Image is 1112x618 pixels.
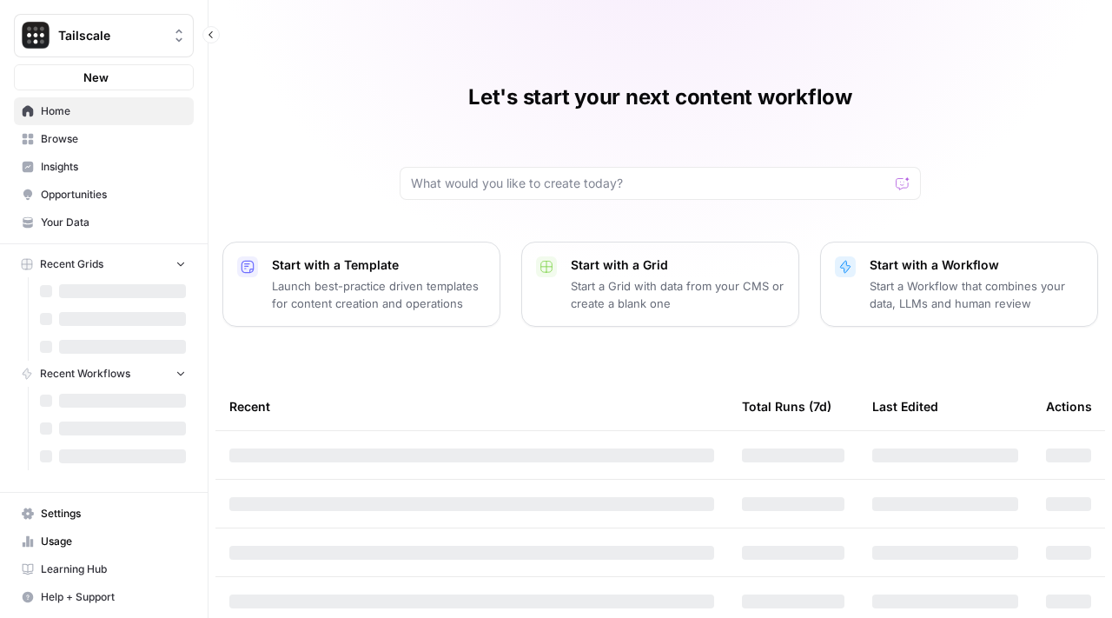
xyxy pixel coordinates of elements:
span: Home [41,103,186,119]
span: Recent Workflows [40,366,130,382]
span: New [83,69,109,86]
a: Your Data [14,209,194,236]
a: Settings [14,500,194,528]
a: Learning Hub [14,555,194,583]
button: Recent Workflows [14,361,194,387]
p: Start with a Template [272,256,486,274]
div: Recent [229,382,714,430]
a: Home [14,97,194,125]
a: Opportunities [14,181,194,209]
span: Settings [41,506,186,522]
a: Insights [14,153,194,181]
span: Opportunities [41,187,186,203]
div: Last Edited [872,382,938,430]
div: Actions [1046,382,1092,430]
button: Start with a GridStart a Grid with data from your CMS or create a blank one [521,242,799,327]
span: Usage [41,534,186,549]
h1: Let's start your next content workflow [468,83,852,111]
p: Start a Grid with data from your CMS or create a blank one [571,277,784,312]
p: Start with a Grid [571,256,784,274]
span: Learning Hub [41,562,186,577]
a: Browse [14,125,194,153]
input: What would you like to create today? [411,175,889,192]
a: Usage [14,528,194,555]
button: Start with a WorkflowStart a Workflow that combines your data, LLMs and human review [820,242,1098,327]
p: Launch best-practice driven templates for content creation and operations [272,277,486,312]
span: Browse [41,131,186,147]
button: Recent Grids [14,251,194,277]
span: Your Data [41,215,186,230]
span: Tailscale [58,27,163,44]
span: Help + Support [41,589,186,605]
button: Help + Support [14,583,194,611]
button: New [14,64,194,90]
p: Start a Workflow that combines your data, LLMs and human review [870,277,1083,312]
button: Start with a TemplateLaunch best-practice driven templates for content creation and operations [222,242,500,327]
button: Workspace: Tailscale [14,14,194,57]
div: Total Runs (7d) [742,382,831,430]
img: Tailscale Logo [20,20,51,51]
span: Recent Grids [40,256,103,272]
span: Insights [41,159,186,175]
p: Start with a Workflow [870,256,1083,274]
